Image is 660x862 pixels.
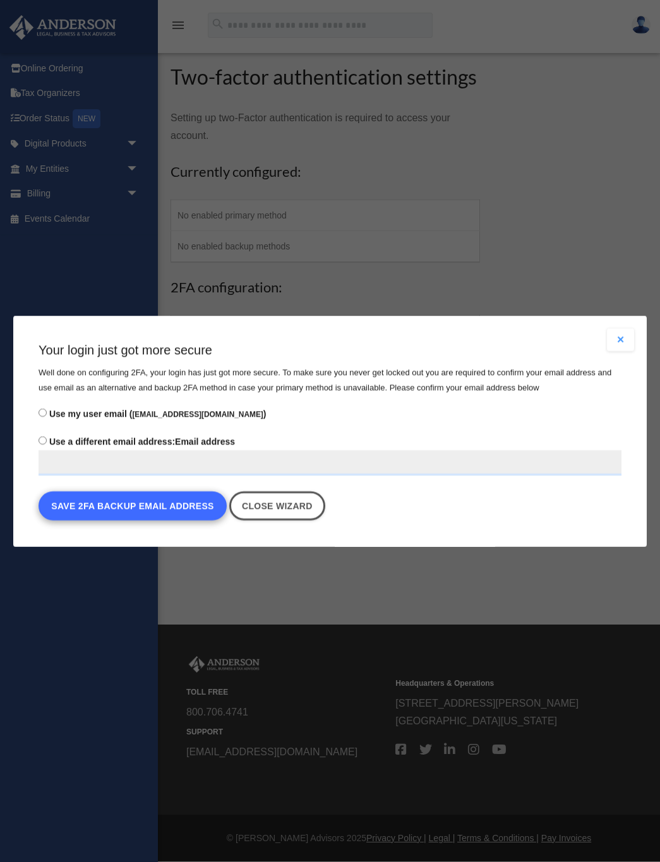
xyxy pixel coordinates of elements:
label: Email address [39,433,621,476]
span: Use a different email address: [49,436,175,446]
button: Save 2FA backup email address [39,491,227,520]
span: Use my user email ( ) [49,409,267,419]
input: Use my user email ([EMAIL_ADDRESS][DOMAIN_NAME]) [39,409,47,417]
button: Close modal [606,328,634,351]
input: Use a different email address:Email address [39,436,47,445]
a: Close wizard [229,491,325,520]
h3: Your login just got more secure [39,341,621,359]
p: Well done on configuring 2FA, your login has just got more secure. To make sure you never get loc... [39,365,621,395]
small: [EMAIL_ADDRESS][DOMAIN_NAME] [132,410,263,419]
input: Use a different email address:Email address [39,450,621,476]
